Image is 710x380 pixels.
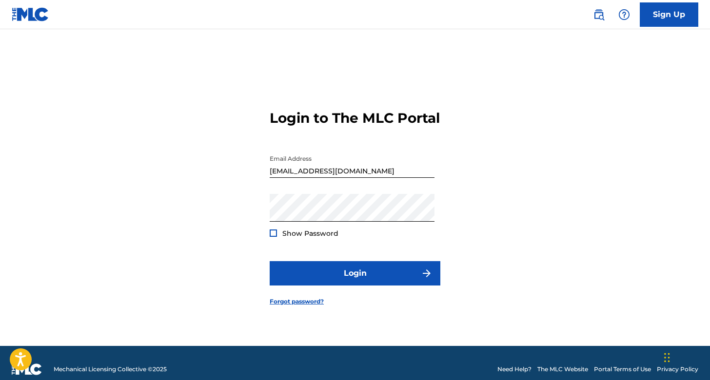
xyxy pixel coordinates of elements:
[12,7,49,21] img: MLC Logo
[593,9,605,20] img: search
[614,5,634,24] div: Help
[270,261,440,285] button: Login
[640,2,698,27] a: Sign Up
[664,343,670,372] div: Arrastrar
[12,363,42,375] img: logo
[661,333,710,380] iframe: Chat Widget
[282,229,338,238] span: Show Password
[270,110,440,127] h3: Login to The MLC Portal
[589,5,609,24] a: Public Search
[657,365,698,374] a: Privacy Policy
[537,365,588,374] a: The MLC Website
[54,365,167,374] span: Mechanical Licensing Collective © 2025
[594,365,651,374] a: Portal Terms of Use
[618,9,630,20] img: help
[421,267,433,279] img: f7272a7cc735f4ea7f67.svg
[270,297,324,306] a: Forgot password?
[661,333,710,380] div: Widget de chat
[497,365,532,374] a: Need Help?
